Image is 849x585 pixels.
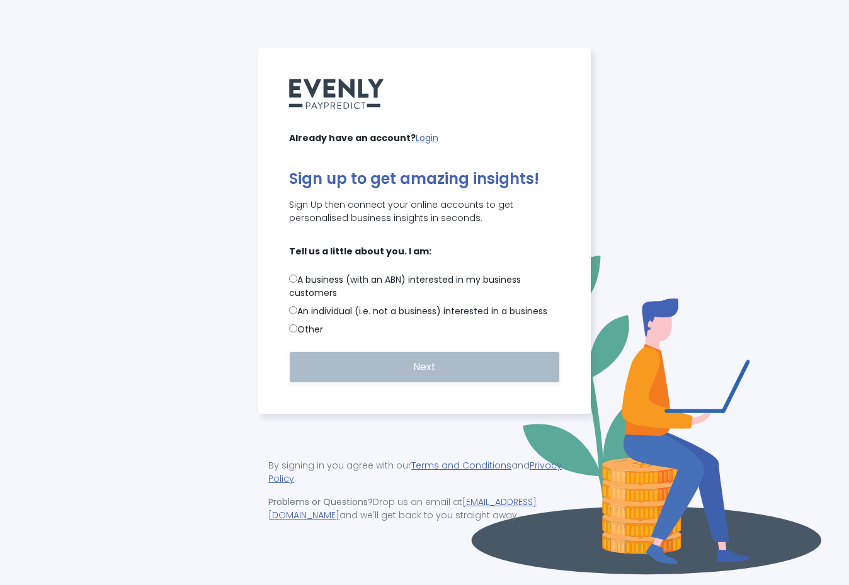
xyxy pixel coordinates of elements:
[411,459,511,472] a: Terms and Conditions
[268,496,537,521] a: [EMAIL_ADDRESS][DOMAIN_NAME]
[268,459,562,485] a: Privacy Policy
[268,496,373,508] strong: Problems or Questions?
[268,496,581,522] p: Drop us an email at and we'll get back to you straight away.
[268,459,581,486] p: By signing in you agree with our and .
